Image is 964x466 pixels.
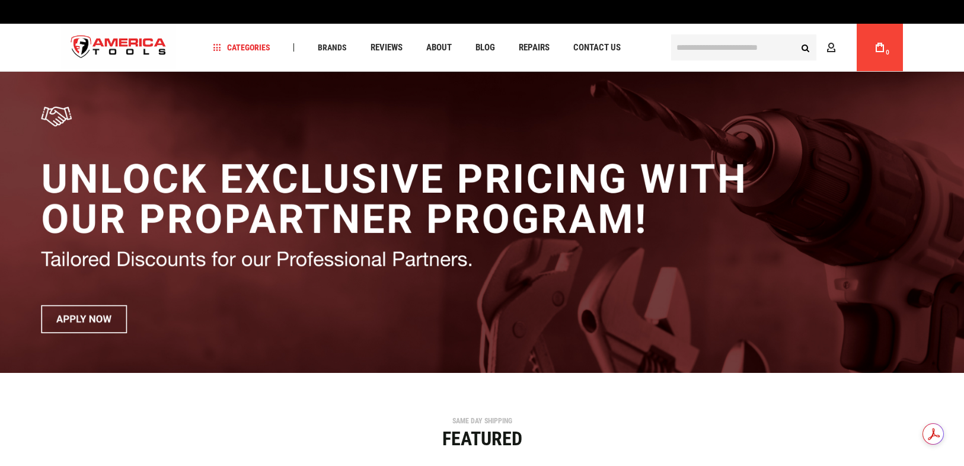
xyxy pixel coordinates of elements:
[568,40,626,56] a: Contact Us
[365,40,408,56] a: Reviews
[58,417,906,424] div: SAME DAY SHIPPING
[513,40,555,56] a: Repairs
[421,40,457,56] a: About
[470,40,500,56] a: Blog
[573,43,621,52] span: Contact Us
[426,43,452,52] span: About
[61,25,176,70] a: store logo
[475,43,495,52] span: Blog
[371,43,403,52] span: Reviews
[318,43,347,52] span: Brands
[213,43,270,52] span: Categories
[312,40,352,56] a: Brands
[58,429,906,448] div: Featured
[61,25,176,70] img: America Tools
[886,49,889,56] span: 0
[869,24,891,71] a: 0
[794,36,816,59] button: Search
[519,43,550,52] span: Repairs
[208,40,276,56] a: Categories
